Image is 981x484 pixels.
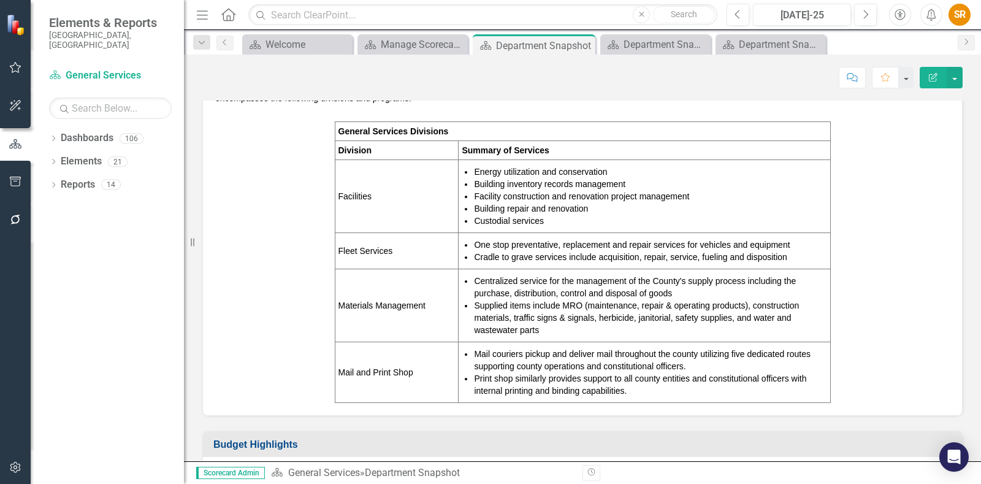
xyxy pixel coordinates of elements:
small: [GEOGRAPHIC_DATA], [GEOGRAPHIC_DATA] [49,30,172,50]
span: Scorecard Admin [196,467,265,479]
span: Summary of Services [462,145,549,155]
div: Manage Scorecards [381,37,465,52]
input: Search ClearPoint... [248,4,717,26]
li: Energy utilization and conservation [474,166,826,178]
a: Department Snapshot [603,37,708,52]
a: Manage Scorecards [361,37,465,52]
a: Dashboards [61,131,113,145]
button: Search [653,6,714,23]
span: Facilities [338,191,372,201]
div: 106 [120,133,143,144]
li: Facility construction and renovation project management [474,190,826,202]
div: [DATE]-25 [757,8,847,23]
div: 21 [108,156,128,167]
span: Fleet Services [338,246,393,256]
a: General Services [49,69,172,83]
div: Department Snapshot [365,467,460,478]
a: Reports [61,178,95,192]
span: Search [671,9,697,19]
div: » [271,466,573,480]
div: Welcome [265,37,349,52]
li: Centralized service for the management of the County's supply process including the purchase, dis... [474,275,826,299]
span: Materials Management [338,301,426,310]
li: Building repair and renovation [474,202,826,215]
input: Search Below... [49,98,172,119]
h3: Budget Highlights [213,439,956,450]
a: Department Snapshot [719,37,823,52]
img: ClearPoint Strategy [6,14,28,36]
li: Mail couriers pickup and deliver mail throughout the county utilizing five dedicated routes suppo... [474,348,826,372]
strong: General Services Divisions [338,126,449,136]
a: Welcome [245,37,349,52]
div: Department Snapshot [624,37,708,52]
div: Department Snapshot [739,37,823,52]
span: Mail and Print Shop [338,367,413,377]
li: One stop preventative, replacement and repair services for vehicles and equipment [474,239,826,251]
div: Department Snapshot [496,38,592,53]
a: Elements [61,155,102,169]
div: 14 [101,180,121,190]
span: Division [338,145,372,155]
li: Building inventory records management [474,178,826,190]
span: Elements & Reports [49,15,172,30]
div: Open Intercom Messenger [939,442,969,472]
li: Print shop similarly provides support to all county entities and constitutional officers with int... [474,372,826,397]
li: Cradle to grave services include acquisition, repair, service, fueling and disposition [474,251,826,263]
li: Supplied items include MRO (maintenance, repair & operating products), construction materials, tr... [474,299,826,336]
a: General Services [288,467,360,478]
button: [DATE]-25 [753,4,851,26]
li: Custodial services [474,215,826,227]
button: SR [949,4,971,26]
